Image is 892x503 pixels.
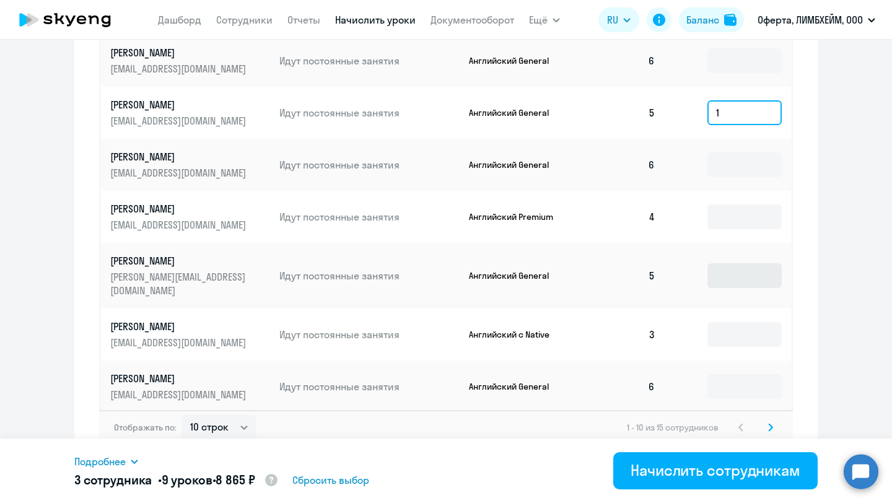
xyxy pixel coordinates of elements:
[279,54,459,68] p: Идут постоянные занятия
[579,35,665,87] td: 6
[529,7,560,32] button: Ещё
[469,329,562,340] p: Английский с Native
[579,308,665,361] td: 3
[579,139,665,191] td: 6
[292,473,369,488] span: Сбросить выбор
[110,166,249,180] p: [EMAIL_ADDRESS][DOMAIN_NAME]
[469,211,562,222] p: Английский Premium
[579,361,665,413] td: 6
[158,14,201,26] a: Дашборд
[335,14,416,26] a: Начислить уроки
[529,12,548,27] span: Ещё
[431,14,514,26] a: Документооборот
[110,320,249,333] p: [PERSON_NAME]
[74,471,279,490] h5: 3 сотрудника • •
[216,472,255,488] span: 8 865 ₽
[279,210,459,224] p: Идут постоянные занятия
[162,472,212,488] span: 9 уроков
[110,254,269,297] a: [PERSON_NAME][PERSON_NAME][EMAIL_ADDRESS][DOMAIN_NAME]
[216,14,273,26] a: Сотрудники
[469,55,562,66] p: Английский General
[110,62,249,76] p: [EMAIL_ADDRESS][DOMAIN_NAME]
[579,191,665,243] td: 4
[110,336,249,349] p: [EMAIL_ADDRESS][DOMAIN_NAME]
[110,372,269,401] a: [PERSON_NAME][EMAIL_ADDRESS][DOMAIN_NAME]
[607,12,618,27] span: RU
[114,422,177,433] span: Отображать по:
[631,460,800,480] div: Начислить сотрудникам
[110,218,249,232] p: [EMAIL_ADDRESS][DOMAIN_NAME]
[469,159,562,170] p: Английский General
[110,98,269,128] a: [PERSON_NAME][EMAIL_ADDRESS][DOMAIN_NAME]
[751,5,881,35] button: Оферта, ЛИМБХЕЙМ, ООО
[279,328,459,341] p: Идут постоянные занятия
[110,150,249,164] p: [PERSON_NAME]
[686,12,719,27] div: Баланс
[110,46,249,59] p: [PERSON_NAME]
[469,381,562,392] p: Английский General
[469,270,562,281] p: Английский General
[627,422,719,433] span: 1 - 10 из 15 сотрудников
[279,380,459,393] p: Идут постоянные занятия
[679,7,744,32] button: Балансbalance
[110,202,269,232] a: [PERSON_NAME][EMAIL_ADDRESS][DOMAIN_NAME]
[110,270,249,297] p: [PERSON_NAME][EMAIL_ADDRESS][DOMAIN_NAME]
[110,202,249,216] p: [PERSON_NAME]
[279,269,459,282] p: Идут постоянные занятия
[758,12,863,27] p: Оферта, ЛИМБХЕЙМ, ООО
[279,158,459,172] p: Идут постоянные занятия
[579,243,665,308] td: 5
[110,150,269,180] a: [PERSON_NAME][EMAIL_ADDRESS][DOMAIN_NAME]
[724,14,737,26] img: balance
[287,14,320,26] a: Отчеты
[110,320,269,349] a: [PERSON_NAME][EMAIL_ADDRESS][DOMAIN_NAME]
[279,106,459,120] p: Идут постоянные занятия
[110,254,249,268] p: [PERSON_NAME]
[110,372,249,385] p: [PERSON_NAME]
[469,107,562,118] p: Английский General
[110,46,269,76] a: [PERSON_NAME][EMAIL_ADDRESS][DOMAIN_NAME]
[613,452,818,489] button: Начислить сотрудникам
[579,87,665,139] td: 5
[110,98,249,112] p: [PERSON_NAME]
[74,454,126,469] span: Подробнее
[110,388,249,401] p: [EMAIL_ADDRESS][DOMAIN_NAME]
[110,114,249,128] p: [EMAIL_ADDRESS][DOMAIN_NAME]
[598,7,639,32] button: RU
